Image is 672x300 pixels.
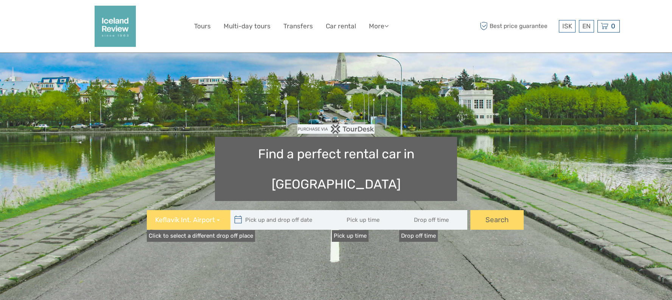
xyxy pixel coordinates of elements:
[579,20,594,32] div: EN
[215,137,457,201] h1: Find a perfect rental car in [GEOGRAPHIC_DATA]
[194,21,211,32] a: Tours
[369,21,389,32] a: More
[332,230,369,242] label: Pick up time
[332,210,400,230] input: Pick up time
[326,21,356,32] a: Car rental
[230,210,333,230] input: Pick up and drop off date
[297,124,374,134] img: PurchaseViaTourDesk.png
[147,210,230,230] button: Keflavík Int. Airport
[147,230,255,242] a: Click to select a different drop off place
[478,20,557,32] span: Best price guarantee
[562,22,572,30] span: ISK
[610,22,616,30] span: 0
[399,230,438,242] label: Drop off time
[95,6,136,47] img: 2352-2242c590-57d0-4cbf-9375-f685811e12ac_logo_big.png
[470,210,524,230] button: Search
[155,215,215,225] span: Keflavík Int. Airport
[399,210,467,230] input: Drop off time
[224,21,271,32] a: Multi-day tours
[283,21,313,32] a: Transfers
